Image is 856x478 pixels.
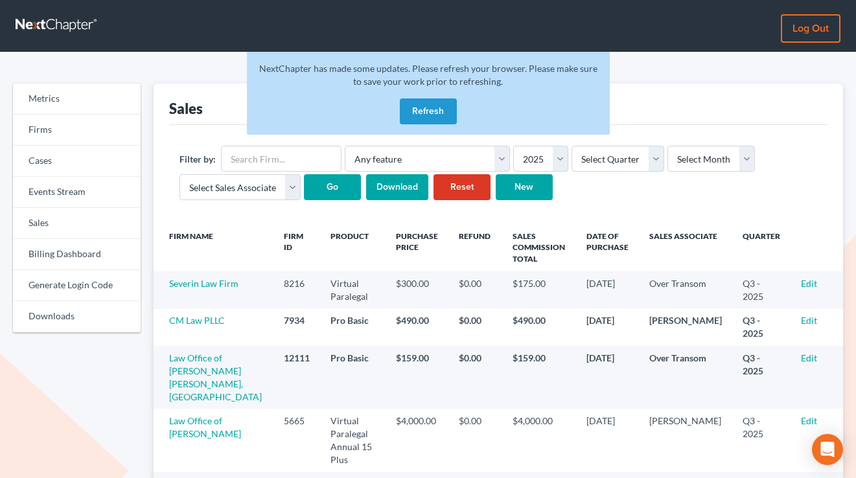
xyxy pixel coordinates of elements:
td: $0.00 [448,346,502,409]
th: Sales Commission Total [502,223,576,271]
a: Edit [801,278,817,289]
a: Law Office of [PERSON_NAME] [PERSON_NAME], [GEOGRAPHIC_DATA] [169,352,262,402]
div: Open Intercom Messenger [812,434,843,465]
a: Law Office of [PERSON_NAME] [169,415,241,439]
td: $490.00 [502,309,576,346]
input: Search Firm... [221,146,341,172]
a: Generate Login Code [13,270,141,301]
td: 5665 [273,409,320,472]
td: [DATE] [576,346,639,409]
td: Over Transom [639,346,732,409]
td: $0.00 [448,271,502,308]
th: Product [320,223,385,271]
td: Virtual Paralegal [320,271,385,308]
a: Metrics [13,84,141,115]
a: Severin Law Firm [169,278,238,289]
a: Cases [13,146,141,177]
td: Over Transom [639,271,732,308]
th: Firm ID [273,223,320,271]
div: Sales [169,99,203,118]
td: 8216 [273,271,320,308]
input: Go [304,174,361,200]
th: Purchase Price [386,223,448,271]
td: Q3 - 2025 [732,309,791,346]
span: NextChapter has made some updates. Please refresh your browser. Please make sure to save your wor... [259,63,597,87]
a: Edit [801,352,817,363]
a: Sales [13,208,141,239]
a: CM Law PLLC [169,315,225,326]
td: $0.00 [448,409,502,472]
td: $159.00 [502,346,576,409]
td: [DATE] [576,271,639,308]
td: [DATE] [576,409,639,472]
a: Edit [801,415,817,426]
td: Pro Basic [320,309,385,346]
th: Quarter [732,223,791,271]
td: Q3 - 2025 [732,409,791,472]
th: Date of Purchase [576,223,639,271]
th: Firm Name [154,223,274,271]
th: Refund [448,223,502,271]
td: $490.00 [386,309,448,346]
a: New [496,174,553,200]
input: Download [366,174,428,200]
td: [PERSON_NAME] [639,309,732,346]
button: Refresh [400,98,457,124]
td: 7934 [273,309,320,346]
a: Downloads [13,301,141,332]
a: Billing Dashboard [13,239,141,270]
td: $300.00 [386,271,448,308]
td: [PERSON_NAME] [639,409,732,472]
td: Q3 - 2025 [732,271,791,308]
td: $159.00 [386,346,448,409]
td: $175.00 [502,271,576,308]
a: Edit [801,315,817,326]
a: Log out [781,14,840,43]
a: Firms [13,115,141,146]
td: Q3 - 2025 [732,346,791,409]
a: Events Stream [13,177,141,208]
td: $4,000.00 [386,409,448,472]
td: $0.00 [448,309,502,346]
label: Filter by: [179,152,216,166]
td: Pro Basic [320,346,385,409]
a: Reset [434,174,491,200]
td: Virtual Paralegal Annual 15 Plus [320,409,385,472]
td: $4,000.00 [502,409,576,472]
td: 12111 [273,346,320,409]
th: Sales Associate [639,223,732,271]
td: [DATE] [576,309,639,346]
